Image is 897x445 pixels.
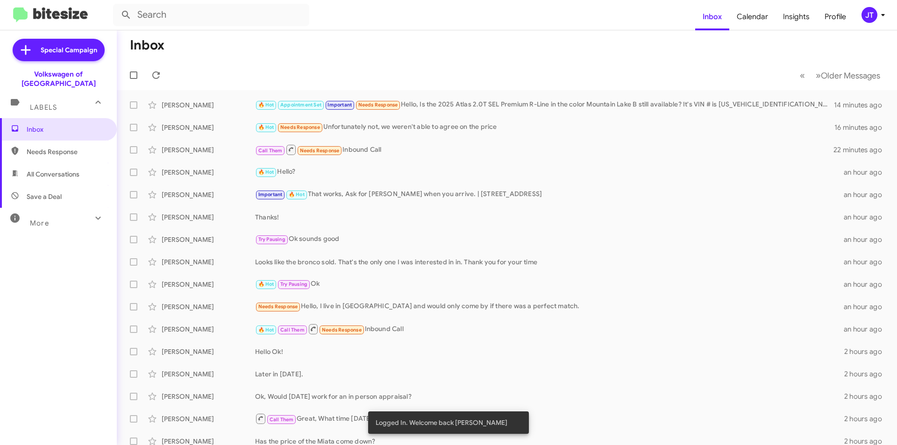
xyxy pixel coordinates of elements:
[27,125,106,134] span: Inbox
[844,257,890,267] div: an hour ago
[258,148,283,154] span: Call Them
[162,257,255,267] div: [PERSON_NAME]
[280,327,305,333] span: Call Them
[844,302,890,311] div: an hour ago
[289,191,305,198] span: 🔥 Hot
[130,38,164,53] h1: Inbox
[162,190,255,199] div: [PERSON_NAME]
[729,3,776,30] a: Calendar
[795,66,886,85] nav: Page navigation example
[27,170,79,179] span: All Conversations
[834,123,890,132] div: 16 minutes ago
[162,145,255,155] div: [PERSON_NAME]
[844,168,890,177] div: an hour ago
[255,122,834,133] div: Unfortunately not, we weren't able to agree on the price
[794,66,811,85] button: Previous
[255,144,833,155] div: Inbound Call
[255,189,844,200] div: That works, Ask for [PERSON_NAME] when you arrive. | [STREET_ADDRESS]
[113,4,309,26] input: Search
[258,327,274,333] span: 🔥 Hot
[255,279,844,290] div: Ok
[280,281,307,287] span: Try Pausing
[258,169,274,175] span: 🔥 Hot
[376,418,507,427] span: Logged In. Welcome back [PERSON_NAME]
[810,66,886,85] button: Next
[300,148,340,154] span: Needs Response
[255,413,844,424] div: Great, What time [DATE] works for a free 10-15 mintue appraisal?
[844,280,890,289] div: an hour ago
[817,3,854,30] a: Profile
[844,325,890,334] div: an hour ago
[833,145,890,155] div: 22 minutes ago
[255,99,834,110] div: Hello, Is the 2025 Atlas 2.0T SEL Premium R-Line in the color Mountain Lake B still available? It...
[280,124,320,130] span: Needs Response
[255,369,844,379] div: Later in [DATE].
[258,124,274,130] span: 🔥 Hot
[258,281,274,287] span: 🔥 Hot
[821,71,880,81] span: Older Messages
[255,323,844,335] div: Inbound Call
[844,392,890,401] div: 2 hours ago
[834,100,890,110] div: 14 minutes ago
[258,304,298,310] span: Needs Response
[255,347,844,356] div: Hello Ok!
[255,392,844,401] div: Ok, Would [DATE] work for an in person appraisal?
[861,7,877,23] div: JT
[162,168,255,177] div: [PERSON_NAME]
[854,7,887,23] button: JT
[255,234,844,245] div: Ok sounds good
[844,235,890,244] div: an hour ago
[695,3,729,30] a: Inbox
[27,147,106,156] span: Needs Response
[30,219,49,227] span: More
[162,369,255,379] div: [PERSON_NAME]
[258,236,285,242] span: Try Pausing
[255,257,844,267] div: Looks like the bronco sold. That's the only one I was interested in in. Thank you for your time
[162,123,255,132] div: [PERSON_NAME]
[844,190,890,199] div: an hour ago
[162,100,255,110] div: [PERSON_NAME]
[27,192,62,201] span: Save a Deal
[816,70,821,81] span: »
[162,347,255,356] div: [PERSON_NAME]
[844,212,890,222] div: an hour ago
[41,45,97,55] span: Special Campaign
[162,392,255,401] div: [PERSON_NAME]
[162,235,255,244] div: [PERSON_NAME]
[162,212,255,222] div: [PERSON_NAME]
[322,327,362,333] span: Needs Response
[255,301,844,312] div: Hello, I live in [GEOGRAPHIC_DATA] and would only come by if there was a perfect match.
[255,212,844,222] div: Thanks!
[13,39,105,61] a: Special Campaign
[800,70,805,81] span: «
[162,325,255,334] div: [PERSON_NAME]
[844,414,890,424] div: 2 hours ago
[327,102,352,108] span: Important
[844,347,890,356] div: 2 hours ago
[162,414,255,424] div: [PERSON_NAME]
[258,191,283,198] span: Important
[776,3,817,30] a: Insights
[270,417,294,423] span: Call Them
[844,369,890,379] div: 2 hours ago
[30,103,57,112] span: Labels
[258,102,274,108] span: 🔥 Hot
[280,102,321,108] span: Appointment Set
[358,102,398,108] span: Needs Response
[162,302,255,311] div: [PERSON_NAME]
[255,167,844,177] div: Hello?
[162,280,255,289] div: [PERSON_NAME]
